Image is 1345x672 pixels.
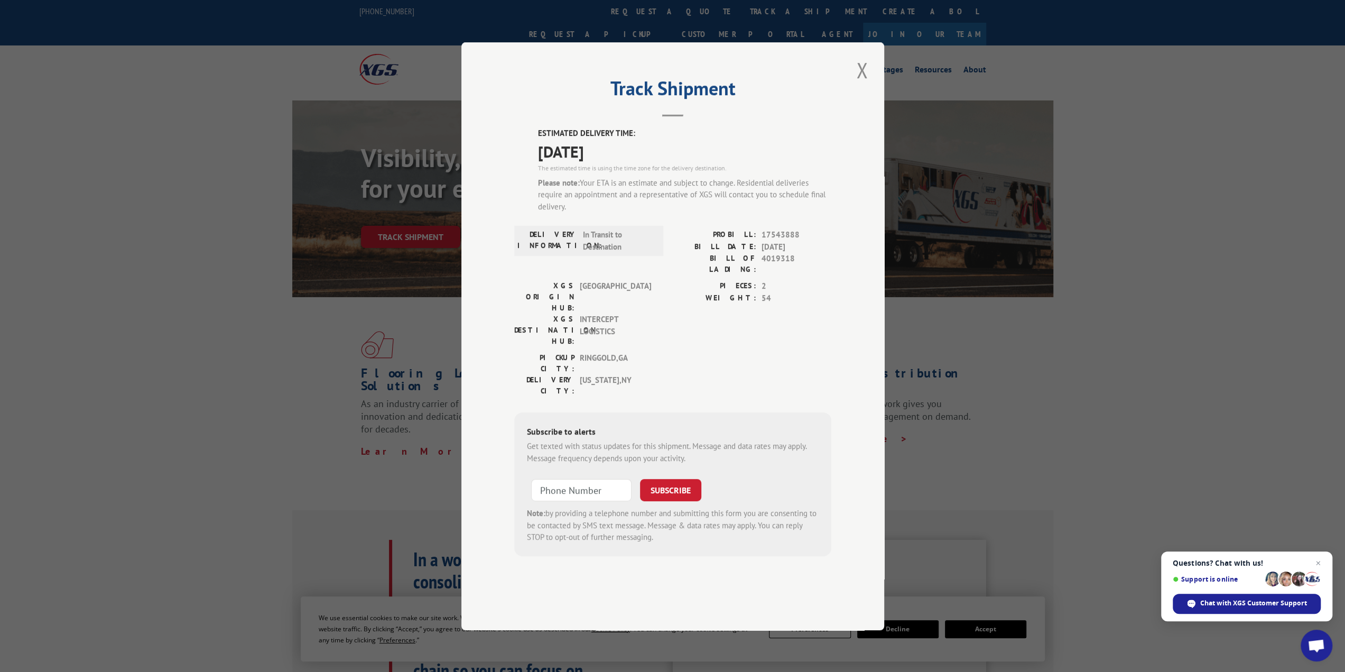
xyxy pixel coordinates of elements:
[527,425,819,440] div: Subscribe to alerts
[538,177,831,213] div: Your ETA is an estimate and subject to change. Residential deliveries require an appointment and ...
[514,374,574,397] label: DELIVERY CITY:
[582,229,654,253] span: In Transit to Destination
[527,508,545,518] strong: Note:
[517,229,577,253] label: DELIVERY INFORMATION:
[538,177,580,187] strong: Please note:
[514,352,574,374] label: PICKUP CITY:
[673,229,756,241] label: PROBILL:
[1173,594,1321,614] span: Chat with XGS Customer Support
[640,479,701,501] button: SUBSCRIBE
[1200,599,1307,608] span: Chat with XGS Customer Support
[673,292,756,304] label: WEIGHT:
[673,280,756,292] label: PIECES:
[579,352,651,374] span: RINGGOLD , GA
[527,440,819,464] div: Get texted with status updates for this shipment. Message and data rates may apply. Message frequ...
[579,374,651,397] span: [US_STATE] , NY
[1173,559,1321,567] span: Questions? Chat with us!
[762,253,831,275] span: 4019318
[538,127,831,140] label: ESTIMATED DELIVERY TIME:
[673,253,756,275] label: BILL OF LADING:
[762,292,831,304] span: 54
[514,314,574,347] label: XGS DESTINATION HUB:
[1173,575,1261,583] span: Support is online
[762,229,831,241] span: 17543888
[579,280,651,314] span: [GEOGRAPHIC_DATA]
[1301,630,1332,661] a: Open chat
[762,241,831,253] span: [DATE]
[538,163,831,172] div: The estimated time is using the time zone for the delivery destination.
[538,139,831,163] span: [DATE]
[853,56,871,85] button: Close modal
[531,479,632,501] input: Phone Number
[762,280,831,292] span: 2
[673,241,756,253] label: BILL DATE:
[514,81,831,101] h2: Track Shipment
[514,280,574,314] label: XGS ORIGIN HUB:
[579,314,651,347] span: INTERCEPT LOGISTICS
[527,508,819,544] div: by providing a telephone number and submitting this form you are consenting to be contacted by SM...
